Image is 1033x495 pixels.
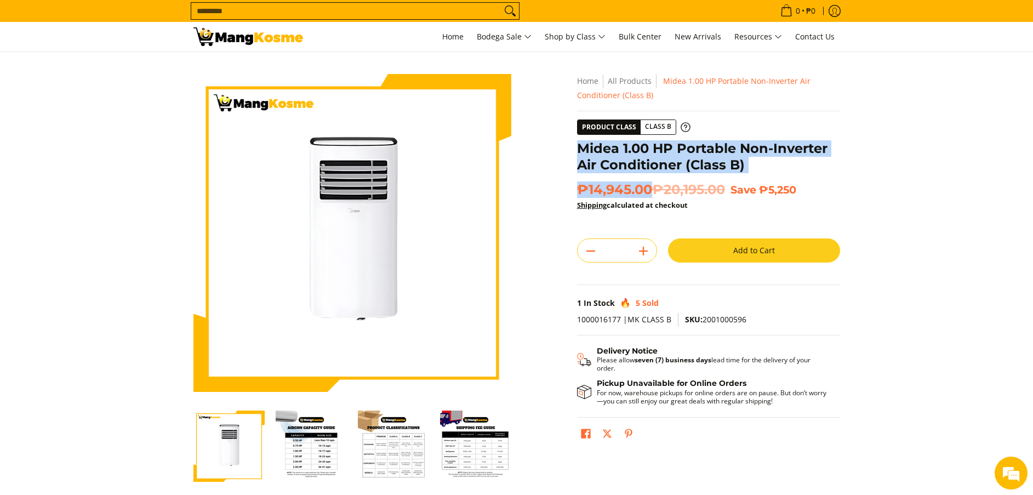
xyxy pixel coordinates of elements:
a: Bodega Sale [471,22,537,52]
span: 0 [794,7,802,15]
span: New Arrivals [675,31,721,42]
a: All Products [608,76,652,86]
a: Resources [729,22,787,52]
span: Save [730,183,756,196]
img: Midea Portable Air Conditioner 1 HP - Non Inverter l Mang Kosme [193,27,303,46]
span: ₱5,250 [759,183,796,196]
a: Share on Facebook [578,426,593,445]
a: Post on X [600,426,615,445]
span: Resources [734,30,782,44]
span: Contact Us [795,31,835,42]
span: 1000016177 |MK CLASS B [577,314,671,325]
button: Add [630,242,657,260]
a: New Arrivals [669,22,727,52]
span: ₱14,945.00 [577,181,725,198]
p: Please allow lead time for the delivery of your order. [597,356,829,372]
button: Subtract [578,242,604,260]
strong: Delivery Notice [597,346,658,356]
span: ₱0 [804,7,817,15]
span: 2001000596 [685,314,746,325]
span: Product Class [578,120,641,134]
span: • [777,5,819,17]
button: Search [501,3,519,19]
span: SKU: [685,314,703,325]
img: Midea 1.00 HP Portable Non-Inverter Air Conditioner (Class B)-2 [276,411,347,482]
p: For now, warehouse pickups for online orders are on pause. But don’t worry—you can still enjoy ou... [597,389,829,405]
img: Midea 1.00 HP Portable Non-Inverter Air Conditioner (Class B) [193,74,511,392]
img: Midea 1.00 HP Portable Non-Inverter Air Conditioner (Class B)-1 [193,411,265,482]
nav: Main Menu [314,22,840,52]
span: Home [442,31,464,42]
img: Midea 1.00 HP Portable Non-Inverter Air Conditioner (Class B)-3 [358,411,429,482]
a: Product Class Class B [577,120,690,135]
button: Add to Cart [668,238,840,263]
strong: seven (7) business days [635,355,711,365]
strong: Pickup Unavailable for Online Orders [597,378,746,388]
nav: Breadcrumbs [577,74,840,103]
span: Class B [641,120,676,134]
span: Shop by Class [545,30,606,44]
a: Contact Us [790,22,840,52]
span: 1 [577,298,581,308]
span: Sold [642,298,659,308]
h1: Midea 1.00 HP Portable Non-Inverter Air Conditioner (Class B) [577,140,840,173]
del: ₱20,195.00 [652,181,725,198]
button: Shipping & Delivery [577,346,829,373]
a: Pin on Pinterest [621,426,636,445]
a: Home [577,76,598,86]
a: Shop by Class [539,22,611,52]
span: Bulk Center [619,31,661,42]
img: Midea 1.00 HP Portable Non-Inverter Air Conditioner (Class B)-4 [440,411,511,482]
a: Bulk Center [613,22,667,52]
a: Shipping [577,200,607,210]
span: In Stock [584,298,615,308]
strong: calculated at checkout [577,200,688,210]
span: Bodega Sale [477,30,532,44]
span: Midea 1.00 HP Portable Non-Inverter Air Conditioner (Class B) [577,76,811,100]
a: Home [437,22,469,52]
span: 5 [636,298,640,308]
